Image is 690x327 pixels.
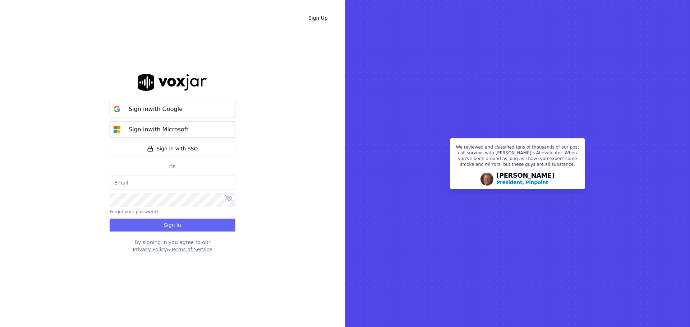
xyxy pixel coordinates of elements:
[129,105,183,113] p: Sign in with Google
[138,74,207,91] img: logo
[110,102,124,116] img: google Sign in button
[110,142,235,155] a: Sign in with SSO
[110,121,235,137] button: Sign inwith Microsoft
[110,209,158,215] button: Forgot your password?
[166,164,179,170] span: Or
[303,11,333,24] a: Sign Up
[133,246,167,253] button: Privacy Policy
[171,246,212,253] button: Terms of Service
[455,144,580,170] p: We reviewed and classified tens of thousands of our post call surveys with [PERSON_NAME]'s AI eva...
[110,239,235,253] div: By signing in you agree to our &
[110,101,235,117] button: Sign inwith Google
[110,219,235,232] button: Sign In
[496,179,548,186] p: President, Pinpoint
[129,125,188,134] p: Sign in with Microsoft
[110,122,124,137] img: microsoft Sign in button
[496,172,555,186] div: [PERSON_NAME]
[110,176,235,190] input: Email
[480,173,493,186] img: Avatar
